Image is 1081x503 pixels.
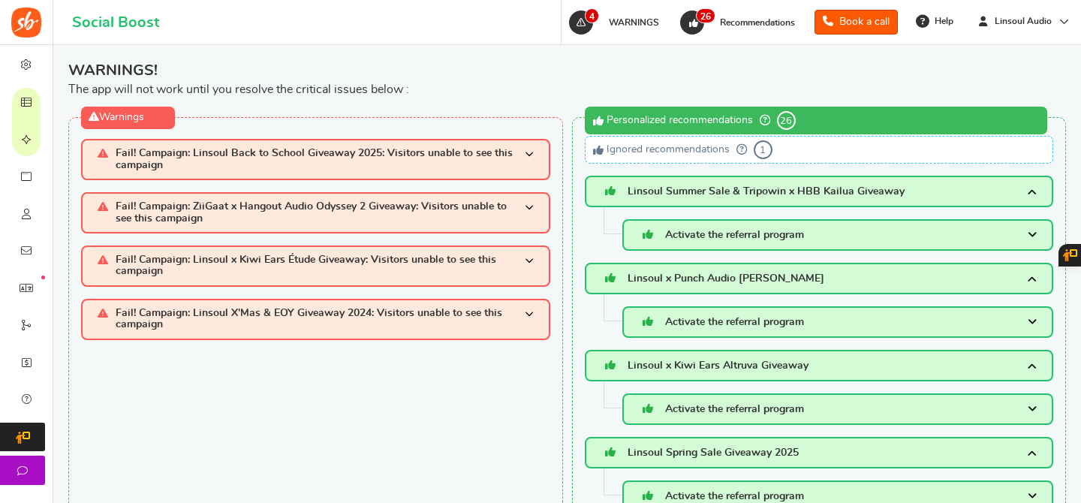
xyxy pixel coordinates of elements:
span: Activate the referral program [665,230,804,240]
a: 26 Recommendations [679,11,802,35]
span: WARNINGS! [68,60,1066,81]
span: Fail! Campaign: ZiiGaat x Hangout Audio Odyssey 2 Giveaway: Visitors unable to see this campaign [116,201,525,224]
div: Warnings [81,107,175,129]
em: New [41,276,45,279]
div: Ignored recommendations [585,136,1054,164]
span: Activate the referral program [665,317,804,327]
span: Fail! Campaign: Linsoul x Kiwi Ears Étude Giveaway: Visitors unable to see this campaign [116,255,525,278]
span: Activate the referral program [665,491,804,501]
span: Fail! Campaign: Linsoul X'Mas & EOY Giveaway 2024: Visitors unable to see this campaign [116,308,525,331]
span: Help [931,15,953,28]
a: Book a call [815,10,898,35]
span: 4 [585,8,599,23]
a: Help [910,9,961,33]
h1: Social Boost [72,14,159,31]
span: 1 [754,140,772,159]
span: Linsoul Spring Sale Giveaway 2025 [628,447,799,458]
img: Social Boost [11,8,41,38]
span: Linsoul Summer Sale & Tripowin x HBB Kailua Giveaway [628,186,905,197]
span: Recommendations [720,18,795,27]
span: Activate the referral program [665,404,804,414]
span: Linsoul x Kiwi Ears Altruva Giveaway [628,360,808,371]
span: Fail! Campaign: Linsoul Back to School Giveaway 2025: Visitors unable to see this campaign [116,148,525,171]
div: Personalized recommendations [585,107,1048,134]
a: 4 WARNINGS [568,11,667,35]
span: Linsoul x Punch Audio [PERSON_NAME] [628,273,824,284]
span: Linsoul Audio [989,15,1058,28]
div: The app will not work until you resolve the critical issues below : [68,60,1066,98]
span: 26 [696,8,715,23]
span: WARNINGS [609,18,659,27]
span: 26 [777,111,796,130]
